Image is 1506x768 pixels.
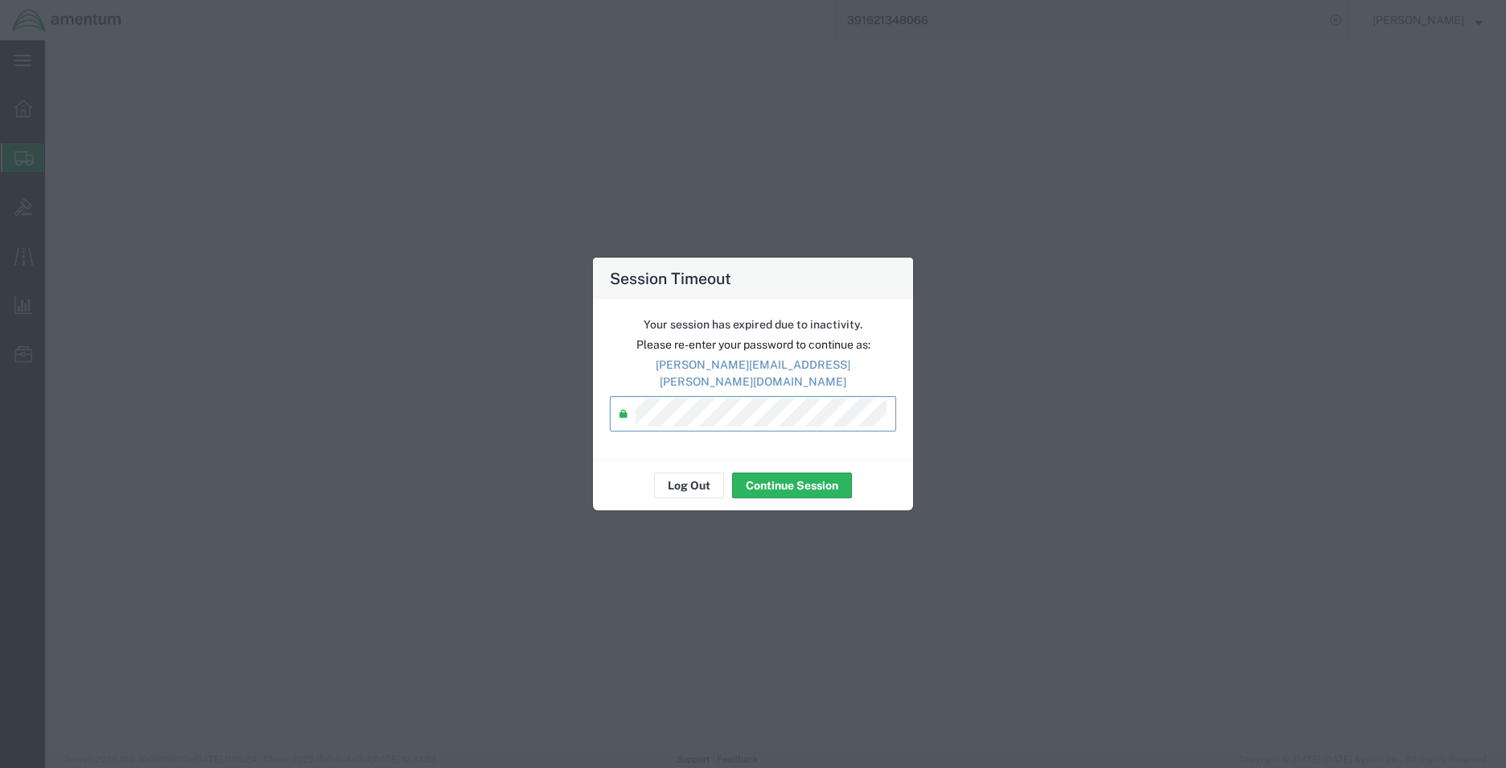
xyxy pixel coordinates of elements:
[732,473,852,498] button: Continue Session
[610,337,896,353] p: Please re-enter your password to continue as:
[610,316,896,333] p: Your session has expired due to inactivity.
[654,473,724,498] button: Log Out
[610,357,896,390] p: [PERSON_NAME][EMAIL_ADDRESS][PERSON_NAME][DOMAIN_NAME]
[610,266,731,290] h4: Session Timeout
